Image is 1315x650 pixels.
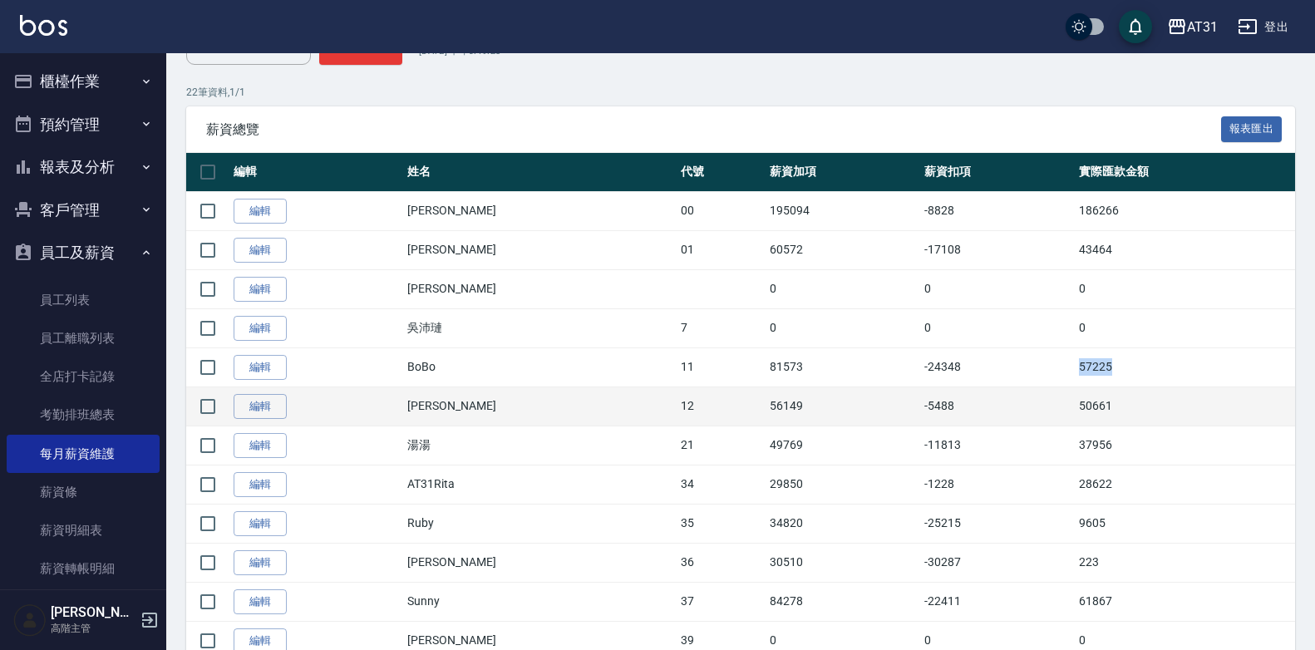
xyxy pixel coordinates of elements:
td: 0 [766,308,920,347]
a: 考勤排班總表 [7,396,160,434]
td: -22411 [920,582,1075,621]
td: -1228 [920,465,1075,504]
th: 薪資扣項 [920,153,1075,192]
a: 薪資轉帳明細 [7,549,160,588]
img: Logo [20,15,67,36]
td: 56149 [766,387,920,426]
td: 0 [1075,269,1295,308]
th: 實際匯款金額 [1075,153,1295,192]
td: -11813 [920,426,1075,465]
a: 編輯 [234,277,287,303]
a: 編輯 [234,433,287,459]
td: -17108 [920,230,1075,269]
th: 姓名 [403,153,677,192]
td: 84278 [766,582,920,621]
a: 每月薪資維護 [7,435,160,473]
th: 薪資加項 [766,153,920,192]
td: 01 [677,230,766,269]
td: 37 [677,582,766,621]
td: 186266 [1075,191,1295,230]
button: 登出 [1231,12,1295,42]
th: 代號 [677,153,766,192]
a: 薪資明細表 [7,511,160,549]
td: 34820 [766,504,920,543]
td: 0 [1075,308,1295,347]
a: 編輯 [234,355,287,381]
button: 報表及分析 [7,145,160,189]
td: [PERSON_NAME] [403,230,677,269]
td: 57225 [1075,347,1295,387]
button: 員工及薪資 [7,231,160,274]
td: [PERSON_NAME] [403,269,677,308]
td: 0 [766,269,920,308]
td: 36 [677,543,766,582]
td: 37956 [1075,426,1295,465]
p: 高階主管 [51,621,135,636]
a: 全店打卡記錄 [7,357,160,396]
a: 編輯 [234,589,287,615]
td: -25215 [920,504,1075,543]
img: Person [13,603,47,637]
td: BoBo [403,347,677,387]
a: 員工列表 [7,281,160,319]
td: [PERSON_NAME] [403,191,677,230]
td: 11 [677,347,766,387]
td: 49769 [766,426,920,465]
span: 薪資總覽 [206,121,1221,138]
button: 預約管理 [7,103,160,146]
td: Ruby [403,504,677,543]
td: 195094 [766,191,920,230]
td: 30510 [766,543,920,582]
td: 34 [677,465,766,504]
td: 81573 [766,347,920,387]
td: AT31Rita [403,465,677,504]
div: AT31 [1187,17,1218,37]
th: 編輯 [229,153,403,192]
td: 湯湯 [403,426,677,465]
td: Sunny [403,582,677,621]
h5: [PERSON_NAME] [51,604,135,621]
a: 編輯 [234,238,287,263]
td: 29850 [766,465,920,504]
td: 60572 [766,230,920,269]
a: 編輯 [234,316,287,342]
td: 0 [920,308,1075,347]
td: 0 [920,269,1075,308]
button: 櫃檯作業 [7,60,160,103]
td: -8828 [920,191,1075,230]
td: 9605 [1075,504,1295,543]
a: 編輯 [234,511,287,537]
td: [PERSON_NAME] [403,543,677,582]
td: 吳沛璉 [403,308,677,347]
button: 客戶管理 [7,189,160,232]
a: 員工離職列表 [7,319,160,357]
td: -5488 [920,387,1075,426]
td: 35 [677,504,766,543]
button: save [1119,10,1152,43]
a: 編輯 [234,394,287,420]
button: AT31 [1160,10,1224,44]
td: -30287 [920,543,1075,582]
a: 編輯 [234,472,287,498]
td: [PERSON_NAME] [403,387,677,426]
td: 7 [677,308,766,347]
a: 編輯 [234,550,287,576]
a: 薪資條 [7,473,160,511]
button: 報表匯出 [1221,116,1283,142]
td: 223 [1075,543,1295,582]
td: 50661 [1075,387,1295,426]
td: 28622 [1075,465,1295,504]
td: -24348 [920,347,1075,387]
td: 00 [677,191,766,230]
td: 43464 [1075,230,1295,269]
a: 編輯 [234,199,287,224]
td: 21 [677,426,766,465]
td: 61867 [1075,582,1295,621]
p: 22 筆資料, 1 / 1 [186,85,1295,100]
a: 報表匯出 [1221,121,1283,136]
td: 12 [677,387,766,426]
